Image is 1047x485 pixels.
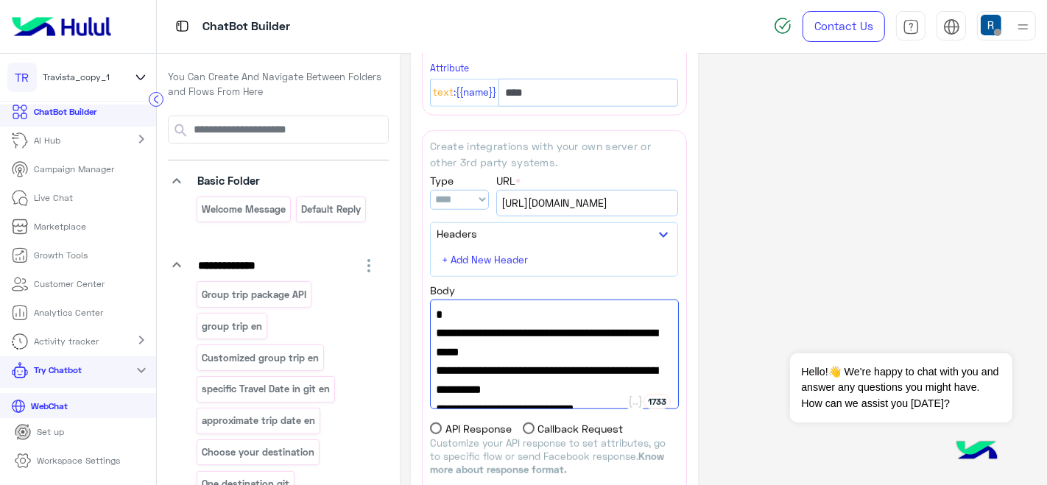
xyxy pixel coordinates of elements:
[168,256,186,274] i: keyboard_arrow_down
[627,394,644,409] button: Add user attribute
[6,11,117,42] img: Logo
[173,17,191,35] img: tab
[436,380,672,400] span: "failure_flow_name":"fail",
[437,226,477,241] label: Headers
[37,425,64,439] p: Set up
[430,283,455,298] label: Body
[803,11,885,42] a: Contact Us
[951,426,1003,478] img: hulul-logo.png
[436,343,672,380] span: "auth_token":"78c47e59f3bd6e7554e1f54526cd811ae2d3df65",
[35,249,88,262] p: Growth Tools
[436,305,672,325] span: {
[300,201,362,218] p: Default reply
[774,17,792,35] img: spinner
[200,350,320,367] p: Customized group trip en
[501,195,673,211] span: [URL][DOMAIN_NAME]
[1014,18,1032,36] img: profile
[430,421,512,436] label: API Response
[133,130,150,148] mat-icon: chevron_right
[7,63,37,92] div: TR
[35,364,82,377] p: Try Chatbot
[981,15,1001,35] img: userImage
[644,394,671,409] div: 1733
[35,105,97,118] p: ChatBot Builder
[454,85,496,101] span: :{{name}}
[430,450,664,475] a: Know more about response format.
[26,400,74,413] p: WebChat
[35,220,87,233] p: Marketplace
[437,249,536,270] button: + Add New Header
[436,400,672,419] span: "limit":"5",
[790,353,1012,422] span: Hello!👋 We're happy to chat with you and answer any questions you might have. How can we assist y...
[202,17,290,37] p: ChatBot Builder
[200,286,307,303] p: Group trip package API
[430,437,678,476] p: Customize your API response to set attributes, go to specific flow or send Facebook response.
[496,173,521,188] label: URL
[200,201,286,218] p: Welcome Message
[35,191,74,205] p: Live Chat
[35,306,104,319] p: Analytics Center
[433,85,454,101] span: Text
[43,71,110,84] span: Travista_copy_1
[37,454,120,467] p: Workspace Settings
[35,163,115,176] p: Campaign Manager
[200,380,331,397] p: specific Travel Date in git en
[943,18,960,35] img: tab
[3,447,132,475] a: Workspace Settings
[200,444,315,461] p: Choose your destination
[168,70,389,99] p: You Can Create And Navigate Between Folders and Flows From Here
[655,226,672,244] i: keyboard_arrow_down
[430,173,454,188] label: Type
[35,134,61,147] p: AI Hub
[35,277,105,291] p: Customer Center
[655,225,672,244] button: keyboard_arrow_down
[35,335,99,348] p: Activity tracker
[200,318,263,335] p: group trip en
[436,324,672,343] span: "url":"[URL][DOMAIN_NAME]",
[523,421,624,436] label: Callback Request
[896,11,926,42] a: tab
[430,138,678,170] p: Create integrations with your own server or other 3rd party systems.
[197,174,260,187] span: Basic Folder
[133,361,150,379] mat-icon: expand_more
[3,418,76,447] a: Set up
[168,172,186,190] i: keyboard_arrow_down
[133,331,150,349] mat-icon: chevron_right
[430,63,469,74] small: Attribute
[903,18,920,35] img: tab
[200,412,316,429] p: approximate trip date en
